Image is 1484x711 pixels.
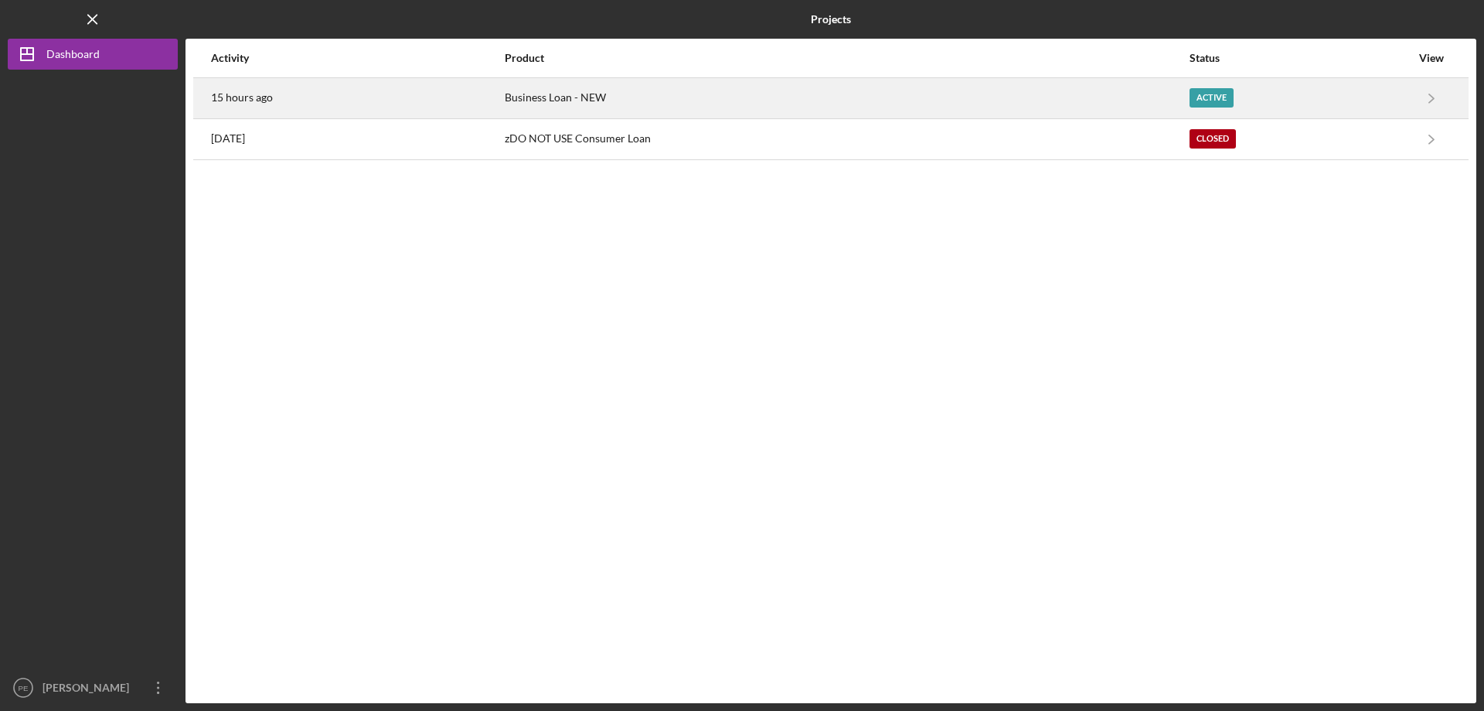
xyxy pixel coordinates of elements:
div: Closed [1190,129,1236,149]
div: Activity [211,52,503,64]
div: Active [1190,88,1234,108]
div: Dashboard [46,39,100,73]
div: Business Loan - NEW [505,79,1188,118]
div: Status [1190,52,1411,64]
button: PE[PERSON_NAME] [8,672,178,703]
div: [PERSON_NAME] [39,672,139,707]
time: 2025-10-08 00:06 [211,91,273,104]
div: zDO NOT USE Consumer Loan [505,120,1188,159]
div: Product [505,52,1188,64]
text: PE [19,684,29,692]
b: Projects [811,13,851,26]
time: 2022-08-22 17:14 [211,132,245,145]
button: Dashboard [8,39,178,70]
div: View [1412,52,1451,64]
